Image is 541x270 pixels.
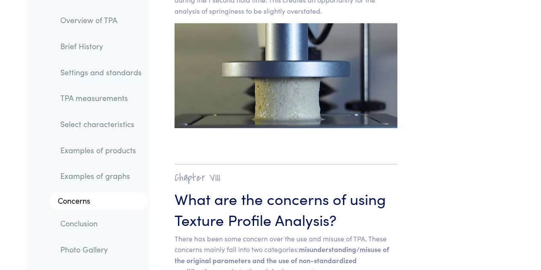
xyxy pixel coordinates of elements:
h2: Chapter VIII [174,171,397,184]
a: Examples of graphs [53,166,148,186]
a: Brief History [53,36,148,56]
a: Examples of products [53,140,148,160]
a: Overview of TPA [53,10,148,30]
img: tofu, pre-compression [174,23,397,128]
a: TPA measurements [53,88,148,108]
h3: What are the concerns of using Texture Profile Analysis? [174,188,397,230]
a: Select characteristics [53,114,148,134]
a: Concerns [49,192,148,209]
a: Settings and standards [53,62,148,82]
a: Conclusion [53,214,148,233]
a: Photo Gallery [53,239,148,259]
